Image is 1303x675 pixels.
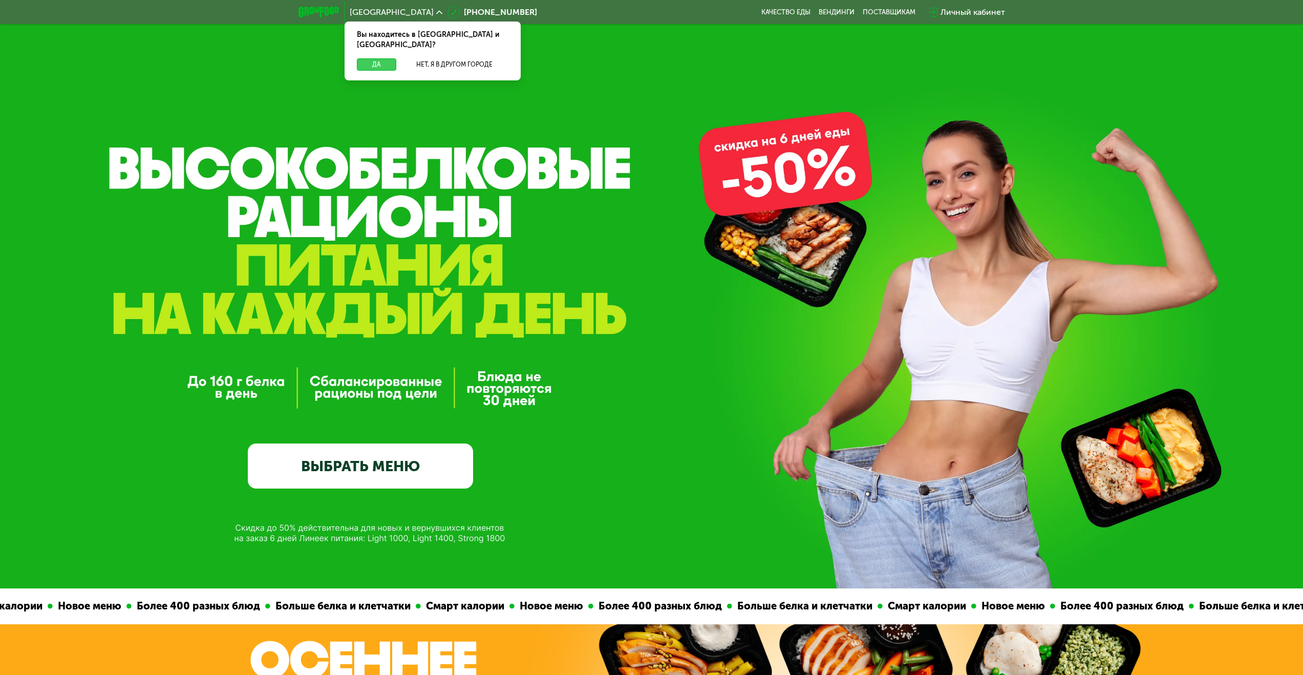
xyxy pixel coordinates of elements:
div: Новое меню [514,598,587,614]
span: [GEOGRAPHIC_DATA] [350,8,434,16]
div: Больше белка и клетчатки [731,598,877,614]
div: поставщикам [863,8,915,16]
div: Вы находитесь в [GEOGRAPHIC_DATA] и [GEOGRAPHIC_DATA]? [345,22,521,58]
div: Более 400 разных блюд [131,598,264,614]
div: Новое меню [52,598,125,614]
div: Личный кабинет [941,6,1005,18]
div: Смарт калории [882,598,970,614]
div: Более 400 разных блюд [1054,598,1188,614]
a: Качество еды [761,8,810,16]
div: Новое меню [975,598,1049,614]
div: Больше белка и клетчатки [269,598,415,614]
button: Нет, я в другом городе [400,58,508,71]
div: Более 400 разных блюд [592,598,726,614]
a: [PHONE_NUMBER] [447,6,537,18]
button: Да [357,58,396,71]
a: ВЫБРАТЬ МЕНЮ [248,444,473,489]
a: Вендинги [819,8,855,16]
div: Смарт калории [420,598,508,614]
